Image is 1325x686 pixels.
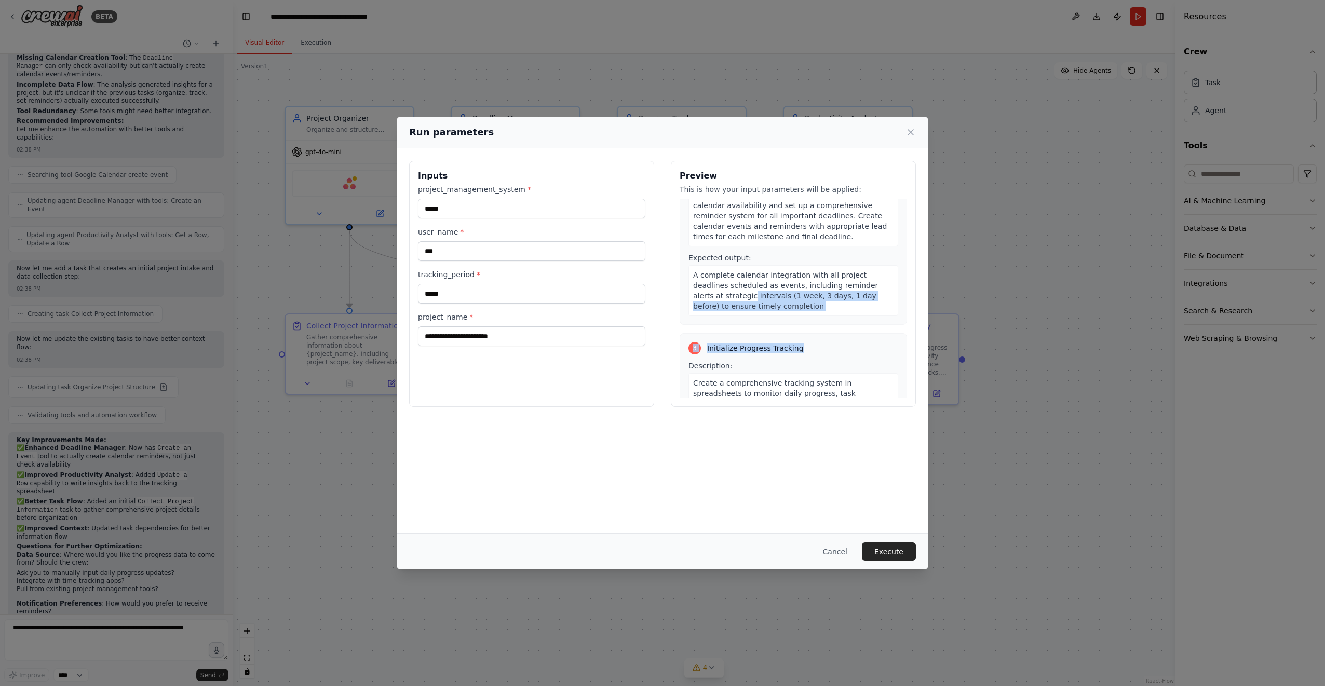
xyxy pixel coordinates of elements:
p: This is how your input parameters will be applied: [680,184,907,195]
span: Create a comprehensive tracking system in spreadsheets to monitor daily progress, task completion... [693,379,880,429]
label: user_name [418,227,645,237]
span: Description: [688,362,732,370]
h3: Preview [680,170,907,182]
span: A complete calendar integration with all project deadlines scheduled as events, including reminde... [693,271,878,310]
button: Execute [862,542,916,561]
button: Cancel [815,542,856,561]
label: project_name [418,312,645,322]
div: 3 [688,342,701,354]
span: Based on the organized project structure, check calendar availability and set up a comprehensive ... [693,191,887,241]
label: tracking_period [418,269,645,280]
span: Initialize Progress Tracking [707,343,804,353]
h3: Inputs [418,170,645,182]
h2: Run parameters [409,125,494,140]
label: project_management_system [418,184,645,195]
span: Expected output: [688,254,751,262]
